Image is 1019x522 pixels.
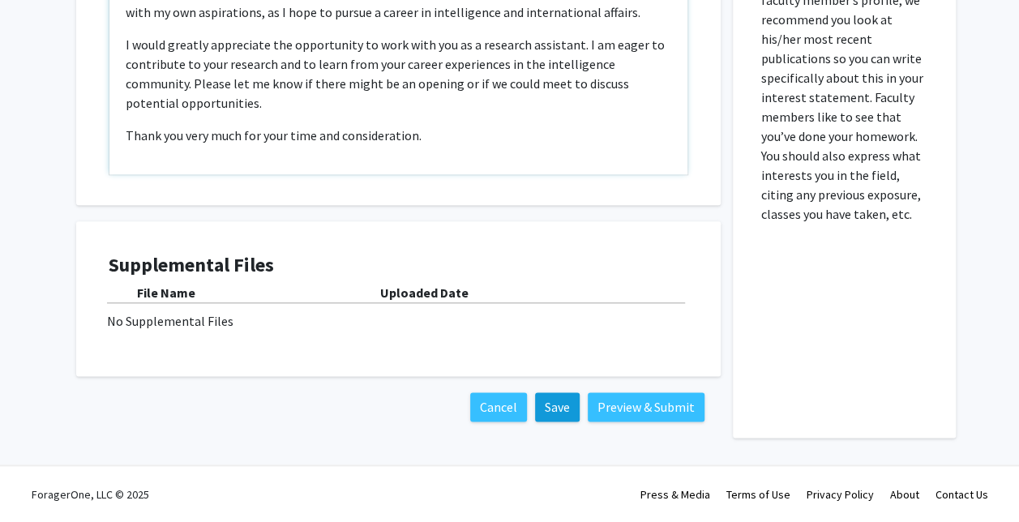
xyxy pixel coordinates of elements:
[470,392,527,421] button: Cancel
[726,487,790,502] a: Terms of Use
[890,487,919,502] a: About
[807,487,874,502] a: Privacy Policy
[380,285,469,301] b: Uploaded Date
[126,126,671,145] p: Thank you very much for your time and consideration.
[107,311,690,331] div: No Supplemental Files
[535,392,580,421] button: Save
[640,487,710,502] a: Press & Media
[109,254,688,277] h4: Supplemental Files
[936,487,988,502] a: Contact Us
[126,35,671,113] p: I would greatly appreciate the opportunity to work with you as a research assistant. I am eager t...
[137,285,195,301] b: File Name
[588,392,704,421] button: Preview & Submit
[12,449,69,510] iframe: Chat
